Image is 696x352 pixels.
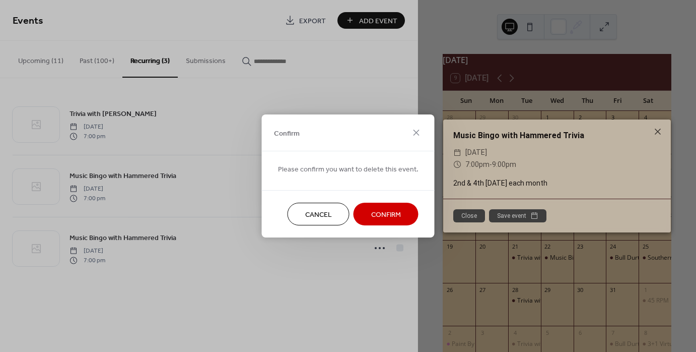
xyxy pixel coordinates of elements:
button: Cancel [288,203,350,225]
span: Cancel [305,210,332,220]
span: Confirm [274,128,300,139]
span: Confirm [371,210,401,220]
button: Confirm [354,203,419,225]
span: Please confirm you want to delete this event. [278,164,419,175]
